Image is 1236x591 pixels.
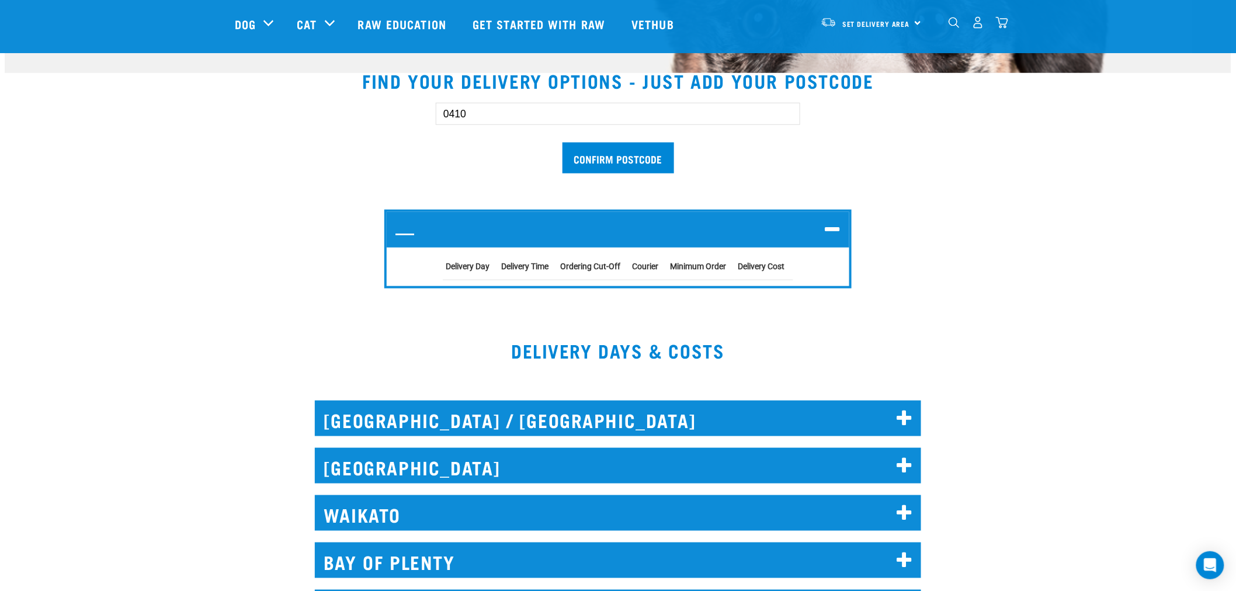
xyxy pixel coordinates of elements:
a: Get started with Raw [461,1,620,47]
strong: Delivery Day [446,262,489,271]
span: Set Delivery Area [842,22,910,26]
input: Confirm postcode [563,142,674,173]
img: home-icon@2x.png [996,16,1008,29]
h2: Find your delivery options - just add your postcode [19,70,1217,91]
a: Raw Education [346,1,461,47]
input: Enter your postcode here... [436,103,800,125]
img: home-icon-1@2x.png [949,17,960,28]
h2: DELIVERY DAYS & COSTS [5,340,1231,361]
h2: — [387,212,849,248]
a: Cat [297,15,317,33]
h2: WAIKATO [315,495,921,531]
strong: Courier [632,262,658,271]
div: Open Intercom Messenger [1196,551,1224,579]
strong: Delivery Time [501,262,548,271]
strong: Minimum Order [670,262,726,271]
a: Vethub [620,1,689,47]
img: user.png [972,16,984,29]
strong: Delivery Cost [738,262,784,271]
h2: [GEOGRAPHIC_DATA] [315,448,921,484]
h2: [GEOGRAPHIC_DATA] / [GEOGRAPHIC_DATA] [315,401,921,436]
strong: Ordering Cut-Off [560,262,620,271]
a: Dog [235,15,256,33]
h2: BAY OF PLENTY [315,543,921,578]
img: van-moving.png [821,17,836,27]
